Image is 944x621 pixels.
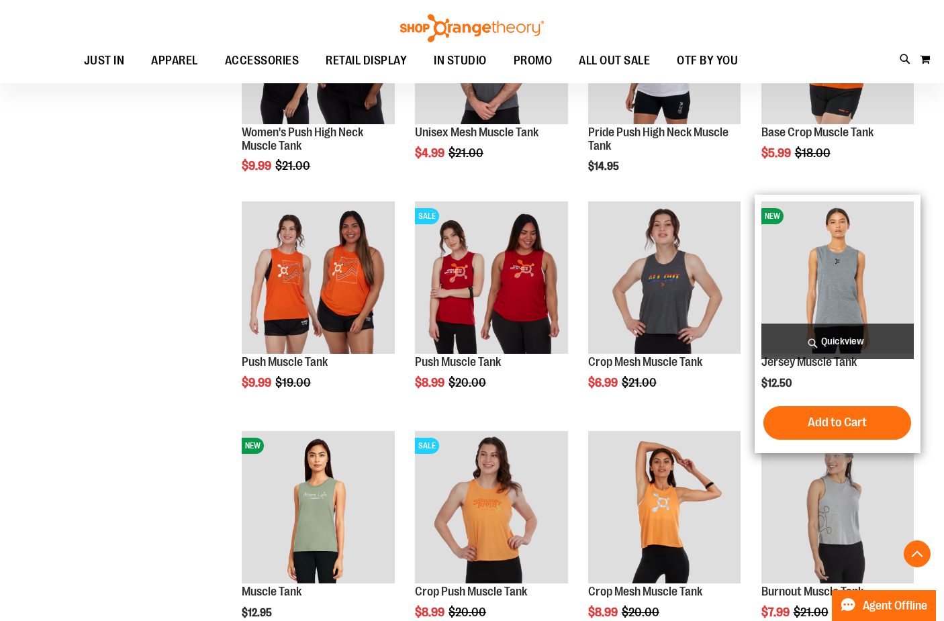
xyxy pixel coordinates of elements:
button: Agent Offline [832,590,936,621]
img: Shop Orangetheory [398,14,546,42]
a: Push Muscle Tank [242,355,328,369]
span: SALE [415,208,439,224]
a: Unisex Mesh Muscle Tank [415,126,538,139]
span: ACCESSORIES [225,46,299,76]
span: $6.99 [588,376,620,389]
span: $8.99 [588,606,620,619]
a: Base Crop Muscle Tank [761,126,874,139]
span: $20.00 [622,606,661,619]
span: $8.99 [415,606,446,619]
a: Product image for Crop Push Muscle TankSALE [415,431,567,585]
span: IN STUDIO [434,46,487,76]
span: $4.99 [415,146,446,160]
img: Product image for Crop Mesh Muscle Tank [588,201,741,354]
a: Jersey Muscle TankNEW [761,201,914,356]
img: Product image for Crop Push Muscle Tank [415,431,567,583]
span: NEW [242,438,264,454]
span: RETAIL DISPLAY [326,46,407,76]
span: $12.50 [761,377,794,389]
span: APPAREL [151,46,198,76]
span: $21.00 [794,606,831,619]
a: Product image for Push Muscle Tank [242,201,394,356]
a: Product image for Push Muscle TankSALE [415,201,567,356]
button: Back To Top [904,540,931,567]
a: Burnout Muscle Tank [761,585,863,598]
img: Product image for Burnout Muscle Tank [761,431,914,583]
a: Product image for Crop Mesh Muscle Tank [588,201,741,356]
a: Pride Push High Neck Muscle Tank [588,126,728,152]
span: Add to Cart [808,415,867,430]
span: $20.00 [449,606,488,619]
span: $7.99 [761,606,792,619]
img: Product image for Push Muscle Tank [415,201,567,354]
div: product [235,195,401,424]
a: Jersey Muscle Tank [761,355,857,369]
div: product [755,195,921,453]
span: ALL OUT SALE [579,46,650,76]
a: Crop Mesh Muscle Tank [588,585,702,598]
a: Push Muscle Tank [415,355,501,369]
a: Crop Mesh Muscle Tank primary image [588,431,741,585]
a: Crop Push Muscle Tank [415,585,527,598]
span: $21.00 [275,159,312,173]
span: $12.95 [242,607,274,619]
a: Women's Push High Neck Muscle Tank [242,126,363,152]
span: PROMO [514,46,553,76]
span: $21.00 [449,146,485,160]
a: Muscle TankNEW [242,431,394,585]
div: product [581,195,747,424]
a: Crop Mesh Muscle Tank [588,355,702,369]
span: $19.00 [275,376,313,389]
a: Quickview [761,324,914,359]
img: Product image for Push Muscle Tank [242,201,394,354]
div: product [408,195,574,424]
button: Add to Cart [763,406,911,440]
span: $20.00 [449,376,488,389]
span: $8.99 [415,376,446,389]
img: Jersey Muscle Tank [761,201,914,354]
span: $21.00 [622,376,659,389]
span: $18.00 [795,146,833,160]
span: SALE [415,438,439,454]
span: $9.99 [242,376,273,389]
span: JUST IN [84,46,125,76]
img: Muscle Tank [242,431,394,583]
a: Muscle Tank [242,585,301,598]
span: $14.95 [588,160,621,173]
span: $5.99 [761,146,793,160]
img: Crop Mesh Muscle Tank primary image [588,431,741,583]
span: NEW [761,208,784,224]
span: OTF BY YOU [677,46,738,76]
span: Agent Offline [863,600,927,612]
span: $9.99 [242,159,273,173]
a: Product image for Burnout Muscle Tank [761,431,914,585]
